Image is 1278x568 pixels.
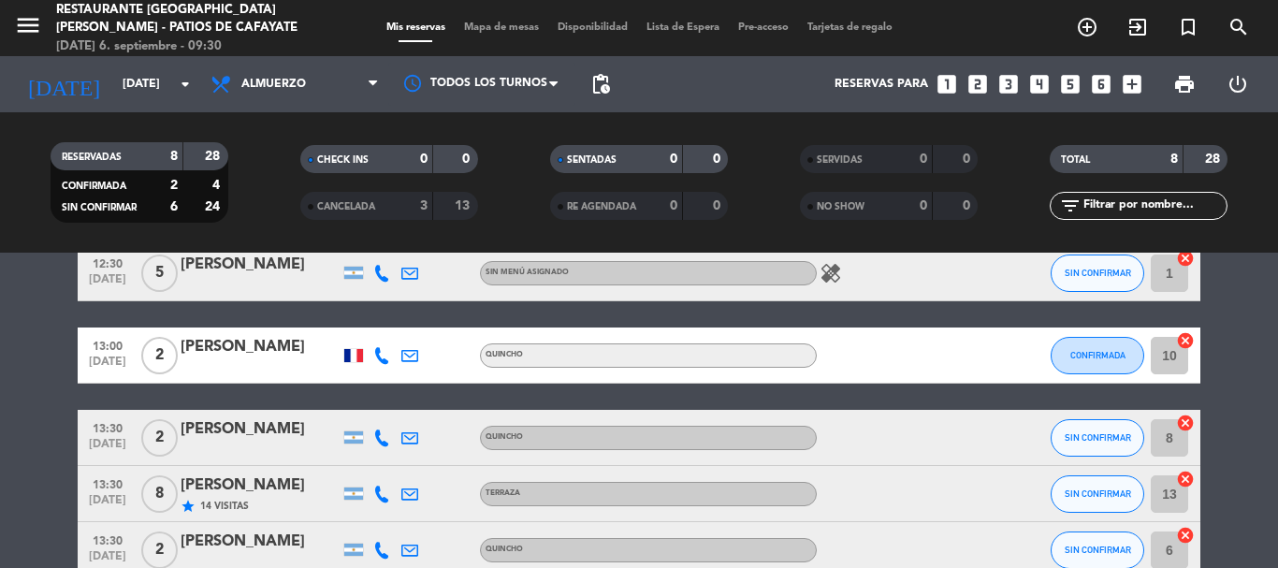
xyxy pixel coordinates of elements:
span: Pre-acceso [729,22,798,33]
i: looks_4 [1027,72,1052,96]
span: [DATE] [84,438,131,459]
span: TOTAL [1061,155,1090,165]
i: add_circle_outline [1076,16,1098,38]
strong: 13 [455,199,473,212]
span: [DATE] [84,494,131,516]
button: menu [14,11,42,46]
div: [PERSON_NAME] [181,253,340,277]
strong: 0 [670,153,677,166]
span: Lista de Espera [637,22,729,33]
span: RESERVADAS [62,153,122,162]
div: [PERSON_NAME] [181,417,340,442]
span: CHECK INS [317,155,369,165]
span: Quincho [486,433,523,441]
strong: 0 [462,153,473,166]
button: CONFIRMADA [1051,337,1144,374]
strong: 3 [420,199,428,212]
div: LOG OUT [1211,56,1264,112]
strong: 0 [713,153,724,166]
strong: 2 [170,179,178,192]
i: cancel [1176,249,1195,268]
input: Filtrar por nombre... [1082,196,1227,216]
span: Quincho [486,546,523,553]
span: CONFIRMADA [62,182,126,191]
div: [PERSON_NAME] [181,530,340,554]
i: star [181,499,196,514]
span: 2 [141,419,178,457]
strong: 24 [205,200,224,213]
span: SIN CONFIRMAR [1065,268,1131,278]
i: power_settings_new [1227,73,1249,95]
strong: 8 [1170,153,1178,166]
span: 13:30 [84,416,131,438]
span: Sin menú asignado [486,269,569,276]
span: 5 [141,255,178,292]
span: Mis reservas [377,22,455,33]
span: 13:30 [84,529,131,550]
span: 8 [141,475,178,513]
span: print [1173,73,1196,95]
strong: 28 [1205,153,1224,166]
i: filter_list [1059,195,1082,217]
strong: 0 [670,199,677,212]
span: Quincho [486,351,523,358]
strong: 8 [170,150,178,163]
i: arrow_drop_down [174,73,196,95]
span: Almuerzo [241,78,306,91]
span: RE AGENDADA [567,202,636,211]
i: looks_two [966,72,990,96]
strong: 28 [205,150,224,163]
i: healing [820,262,842,284]
i: menu [14,11,42,39]
div: [PERSON_NAME] [181,335,340,359]
div: [DATE] 6. septiembre - 09:30 [56,37,306,56]
div: Restaurante [GEOGRAPHIC_DATA][PERSON_NAME] - Patios de Cafayate [56,1,306,37]
i: [DATE] [14,64,113,105]
span: Tarjetas de regalo [798,22,902,33]
i: cancel [1176,414,1195,432]
i: exit_to_app [1126,16,1149,38]
span: [DATE] [84,273,131,295]
strong: 0 [963,153,974,166]
span: SIN CONFIRMAR [1065,545,1131,555]
span: SIN CONFIRMAR [62,203,137,212]
span: CANCELADA [317,202,375,211]
i: cancel [1176,470,1195,488]
span: Reservas para [835,78,928,91]
strong: 0 [420,153,428,166]
span: SIN CONFIRMAR [1065,432,1131,443]
span: [DATE] [84,356,131,377]
strong: 0 [920,153,927,166]
i: cancel [1176,526,1195,545]
button: SIN CONFIRMAR [1051,475,1144,513]
strong: 0 [920,199,927,212]
span: SERVIDAS [817,155,863,165]
span: Terraza [486,489,520,497]
i: looks_5 [1058,72,1082,96]
strong: 6 [170,200,178,213]
span: 2 [141,337,178,374]
span: pending_actions [589,73,612,95]
strong: 0 [963,199,974,212]
i: looks_one [935,72,959,96]
span: 13:30 [84,473,131,494]
span: SIN CONFIRMAR [1065,488,1131,499]
button: SIN CONFIRMAR [1051,255,1144,292]
i: looks_3 [996,72,1021,96]
div: [PERSON_NAME] [181,473,340,498]
button: SIN CONFIRMAR [1051,419,1144,457]
i: looks_6 [1089,72,1113,96]
span: 12:30 [84,252,131,273]
span: SENTADAS [567,155,617,165]
i: cancel [1176,331,1195,350]
i: turned_in_not [1177,16,1199,38]
span: Disponibilidad [548,22,637,33]
strong: 4 [212,179,224,192]
i: add_box [1120,72,1144,96]
i: search [1227,16,1250,38]
span: 14 Visitas [200,499,249,514]
span: NO SHOW [817,202,864,211]
strong: 0 [713,199,724,212]
span: CONFIRMADA [1070,350,1126,360]
span: 13:00 [84,334,131,356]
